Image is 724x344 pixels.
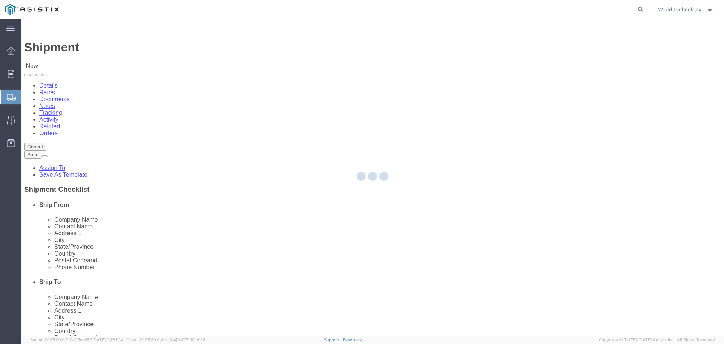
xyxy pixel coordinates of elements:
span: Server: 2025.20.0-710e05ee653 [30,338,123,342]
a: Feedback [343,338,362,342]
a: Support [324,338,343,342]
span: [DATE] 10:16:38 [176,338,206,342]
img: logo [5,4,59,15]
span: Copyright © [DATE]-[DATE] Agistix Inc., All Rights Reserved [599,337,715,343]
span: World Technology [658,5,701,14]
button: World Technology [658,5,714,14]
span: Client: 2025.20.0-8b113f4 [126,338,206,342]
span: [DATE] 09:51:04 [92,338,123,342]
